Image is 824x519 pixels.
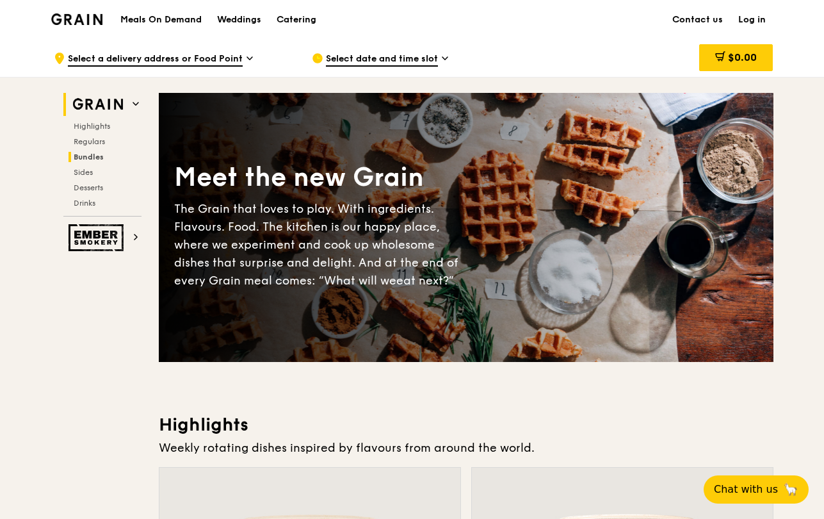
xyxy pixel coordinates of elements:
[51,13,103,25] img: Grain
[277,1,316,39] div: Catering
[269,1,324,39] a: Catering
[74,122,110,131] span: Highlights
[74,199,95,208] span: Drinks
[396,274,454,288] span: eat next?”
[120,13,202,26] h1: Meals On Demand
[728,51,757,63] span: $0.00
[74,168,93,177] span: Sides
[714,482,778,497] span: Chat with us
[209,1,269,39] a: Weddings
[217,1,261,39] div: Weddings
[783,482,798,497] span: 🦙
[174,160,466,195] div: Meet the new Grain
[159,439,773,457] div: Weekly rotating dishes inspired by flavours from around the world.
[74,183,103,192] span: Desserts
[159,413,773,436] h3: Highlights
[704,475,809,504] button: Chat with us🦙
[74,137,105,146] span: Regulars
[69,224,127,251] img: Ember Smokery web logo
[174,200,466,290] div: The Grain that loves to play. With ingredients. Flavours. Food. The kitchen is our happy place, w...
[665,1,731,39] a: Contact us
[731,1,773,39] a: Log in
[68,53,243,67] span: Select a delivery address or Food Point
[69,93,127,116] img: Grain web logo
[326,53,438,67] span: Select date and time slot
[74,152,104,161] span: Bundles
